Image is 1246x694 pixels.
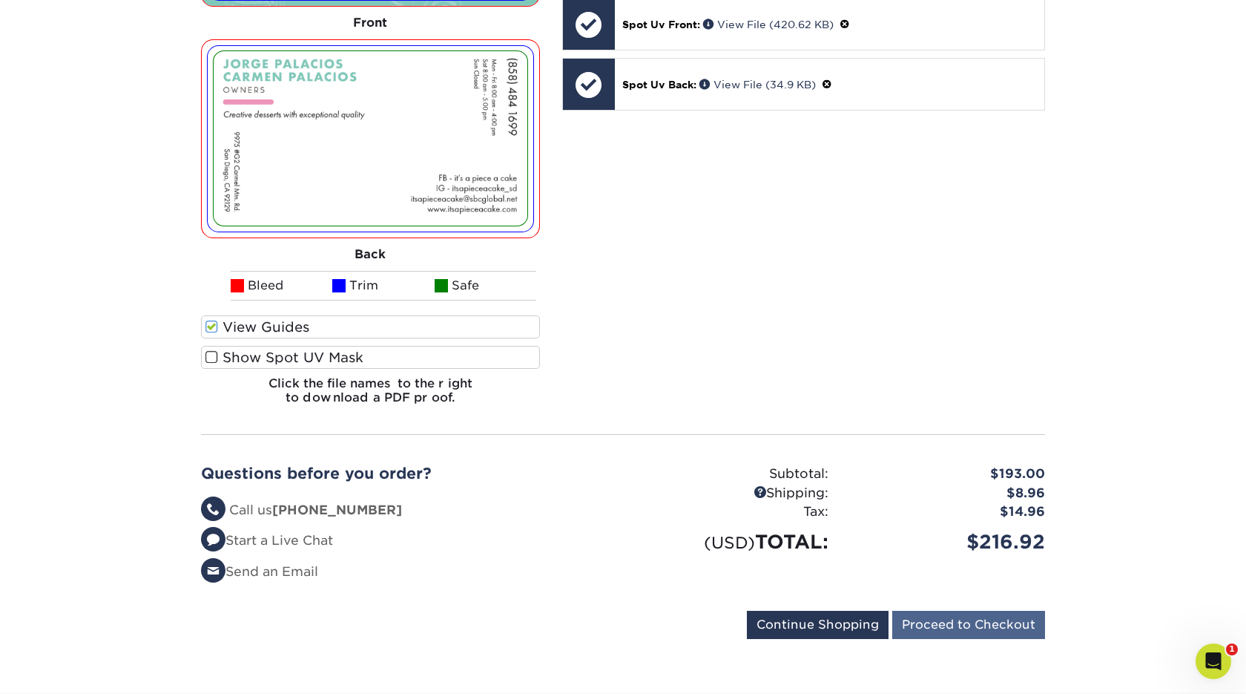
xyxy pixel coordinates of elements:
[201,376,540,416] h6: Click the file names to the right to download a PDF proof.
[622,19,700,30] span: Spot Uv Front:
[840,528,1056,556] div: $216.92
[1196,644,1231,679] iframe: Intercom live chat
[201,465,612,482] h2: Questions before you order?
[623,465,840,484] div: Subtotal:
[201,7,540,39] div: Front
[201,315,540,338] label: View Guides
[622,79,696,91] span: Spot Uv Back:
[201,564,318,579] a: Send an Email
[623,484,840,503] div: Shipping:
[892,611,1045,639] input: Proceed to Checkout
[201,501,612,520] li: Call us
[623,528,840,556] div: TOTAL:
[704,533,755,552] small: (USD)
[272,503,402,517] strong: [PHONE_NUMBER]
[840,465,1056,484] div: $193.00
[840,484,1056,503] div: $8.96
[623,503,840,522] div: Tax:
[435,271,536,301] li: Safe
[703,19,834,30] a: View File (420.62 KB)
[231,271,332,301] li: Bleed
[201,533,333,548] a: Start a Live Chat
[201,238,540,271] div: Back
[332,271,434,301] li: Trim
[699,79,816,91] a: View File (34.9 KB)
[747,611,889,639] input: Continue Shopping
[840,503,1056,522] div: $14.96
[201,346,540,369] label: Show Spot UV Mask
[1226,644,1238,655] span: 1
